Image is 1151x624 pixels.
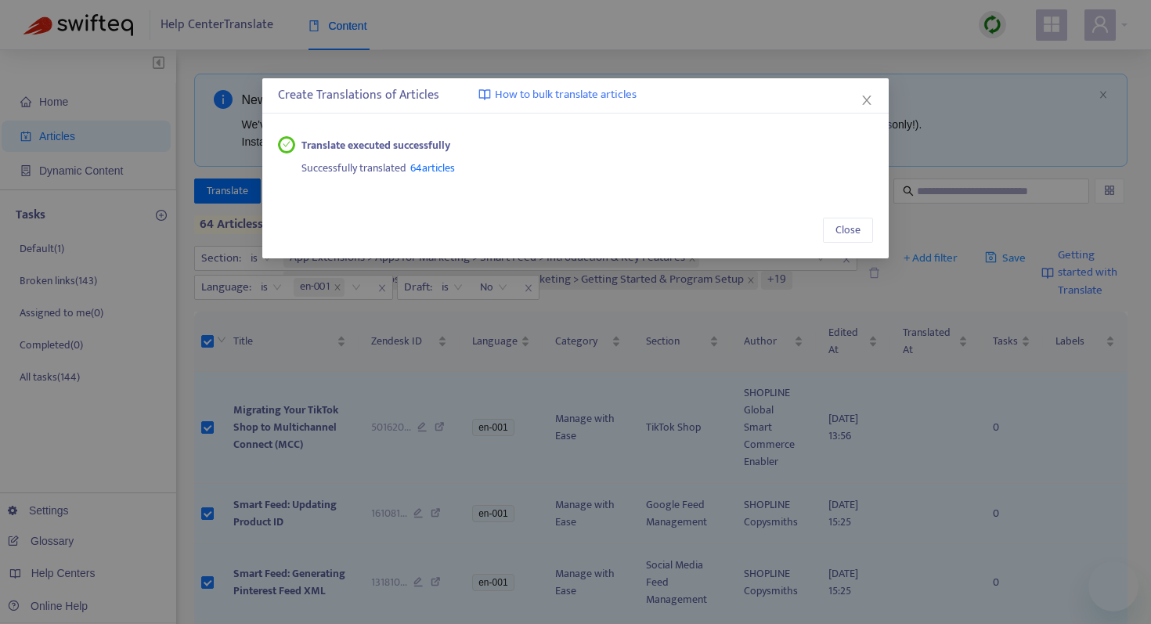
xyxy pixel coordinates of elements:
iframe: メッセージングウィンドウを開くボタン [1088,561,1138,611]
strong: Translate executed successfully [301,137,450,154]
button: Close [823,218,873,243]
div: Create Translations of Articles [278,86,873,105]
button: Close [858,92,875,109]
div: Successfully translated [301,154,874,178]
a: How to bulk translate articles [478,86,637,104]
span: check [283,140,291,149]
span: How to bulk translate articles [495,86,637,104]
img: image-link [478,88,491,101]
span: Close [835,222,861,239]
span: close [861,94,873,106]
span: 64 articles [410,159,455,177]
